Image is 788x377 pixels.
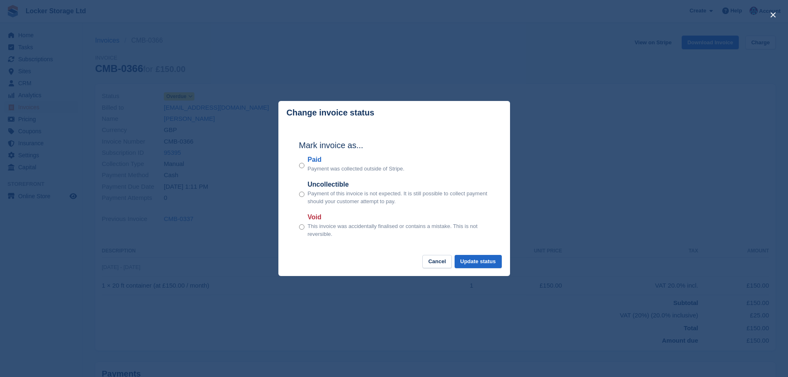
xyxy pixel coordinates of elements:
p: This invoice was accidentally finalised or contains a mistake. This is not reversible. [308,222,489,238]
h2: Mark invoice as... [299,139,489,151]
button: Update status [455,255,502,269]
button: close [766,8,780,22]
p: Change invoice status [287,108,374,118]
label: Paid [308,155,405,165]
p: Payment was collected outside of Stripe. [308,165,405,173]
button: Cancel [422,255,452,269]
label: Uncollectible [308,180,489,190]
p: Payment of this invoice is not expected. It is still possible to collect payment should your cust... [308,190,489,206]
label: Void [308,212,489,222]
